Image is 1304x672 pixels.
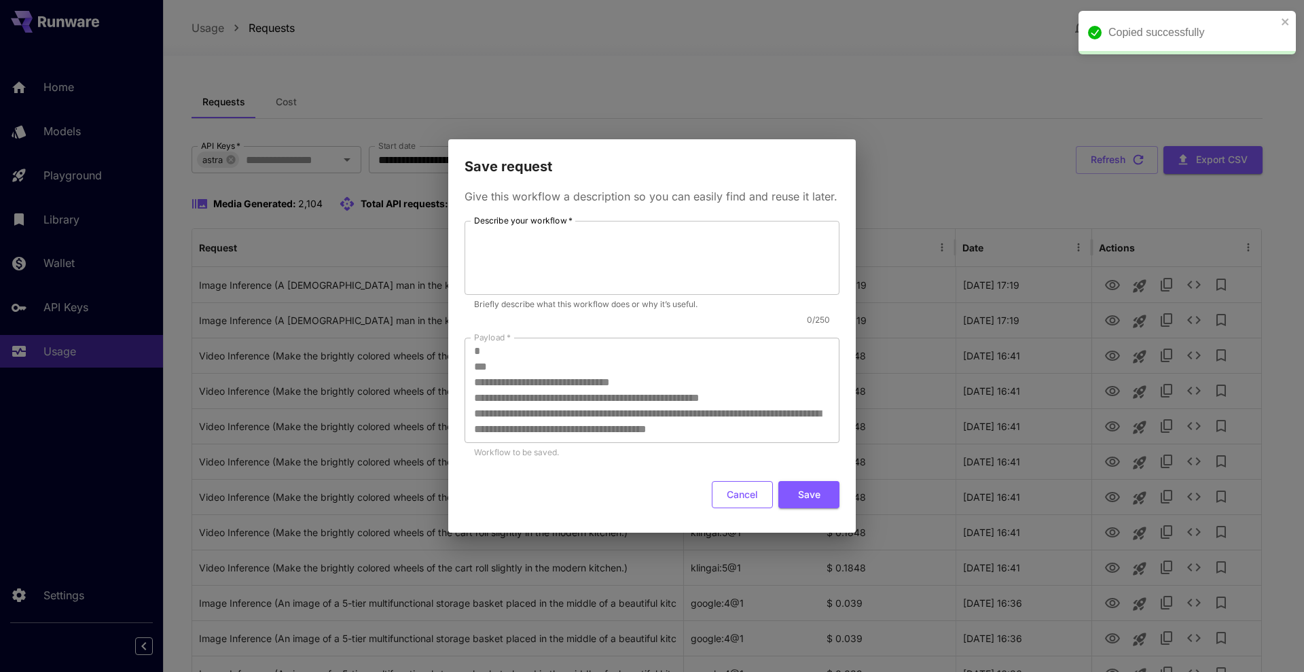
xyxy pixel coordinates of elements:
h2: Save request [448,139,856,177]
div: Copied successfully [1108,24,1277,41]
label: Describe your workflow [474,215,573,226]
button: Cancel [712,481,773,509]
p: 0 / 250 [465,313,830,327]
p: Briefly describe what this workflow does or why it’s useful. [474,298,830,311]
p: Workflow to be saved. [474,446,830,459]
label: Payload [474,332,511,343]
button: Save [778,481,839,509]
button: close [1281,16,1290,27]
p: Give this workflow a description so you can easily find and reuse it later. [465,188,839,205]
